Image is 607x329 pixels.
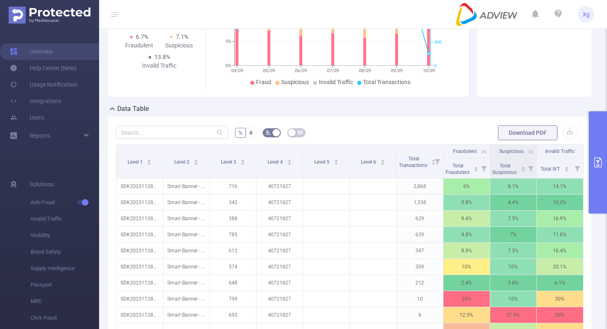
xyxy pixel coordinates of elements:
[380,158,385,161] i: icon: caret-up
[194,158,199,163] div: Sort
[537,211,583,226] p: 16.9%
[453,148,477,154] span: Fraudulent
[163,243,209,258] p: Smart Banner - 320x50 [0]
[116,291,163,307] p: SDK202511281104106dgxm5ohe65a3ft
[443,179,490,194] p: 6%
[249,129,253,136] span: #
[525,158,536,178] i: Filter menu
[263,68,275,73] tspan: 05/09
[256,211,303,226] p: 40721827
[397,227,443,242] p: 629
[210,195,256,210] p: 342
[116,211,163,226] p: SDK202511281104106dgxm5ohe65a3ft
[174,159,191,165] span: Level 2
[537,307,583,323] p: 50%
[268,159,284,165] span: Level 4
[334,158,338,161] i: icon: caret-up
[10,109,44,126] a: Users
[119,41,159,50] div: Fraudulent
[474,168,478,171] i: icon: caret-down
[139,61,179,70] div: Invalid Traffic
[163,291,209,307] p: Smart Banner - 320x50 [0]
[443,291,490,307] p: 20%
[490,291,536,307] p: 10%
[397,243,443,258] p: 347
[256,179,303,194] p: 40721827
[176,33,188,40] span: 7.1%
[31,260,99,277] span: Supply Intelligence
[397,291,443,307] p: 10
[256,259,303,275] p: 40721827
[225,39,231,44] tspan: 5%
[298,130,303,135] i: icon: table
[31,244,99,260] span: Brand Safety
[490,243,536,258] p: 7.5%
[116,275,163,291] p: SDK202511281104106dgxm5ohe65a3ft
[256,307,303,323] p: 40721827
[31,211,99,227] span: Invalid Traffic
[363,79,410,85] span: Total Transactions
[361,159,377,165] span: Level 6
[231,68,243,73] tspan: 04/09
[163,259,209,275] p: Smart Banner - 320x50 [0]
[564,168,569,171] i: icon: caret-down
[10,93,61,109] a: Integrations
[490,259,536,275] p: 10%
[9,7,90,23] img: Protected Media
[537,195,583,210] p: 10.2%
[225,63,231,68] tspan: 0%
[221,159,237,165] span: Level 3
[521,165,525,168] i: icon: caret-up
[256,227,303,242] p: 40721827
[492,163,518,175] span: Total Suspicious
[30,132,50,139] span: Reports
[521,165,526,170] div: Sort
[432,145,443,178] i: Filter menu
[287,158,292,161] i: icon: caret-up
[380,158,385,163] div: Sort
[443,211,490,226] p: 9.4%
[240,158,245,163] div: Sort
[397,275,443,291] p: 212
[281,79,309,85] span: Suspicious
[147,158,152,161] i: icon: caret-up
[499,148,524,154] span: Suspicious
[210,227,256,242] p: 785
[240,162,245,164] i: icon: caret-down
[210,243,256,258] p: 612
[490,179,536,194] p: 8.1%
[545,148,575,154] span: Invalid Traffic
[30,127,50,144] a: Reports
[287,162,292,164] i: icon: caret-down
[443,227,490,242] p: 4.8%
[136,33,148,40] span: 6.7%
[210,275,256,291] p: 648
[327,68,339,73] tspan: 07/09
[537,291,583,307] p: 30%
[116,307,163,323] p: SDK202511281104106dgxm5ohe65a3ft
[319,79,353,85] span: Invalid Traffic
[334,158,339,163] div: Sort
[256,291,303,307] p: 40721827
[163,179,209,194] p: Smart Banner - 320x50 [0]
[583,6,590,23] span: Xg
[256,195,303,210] p: 40721827
[266,130,270,135] i: icon: bg-colors
[147,162,152,164] i: icon: caret-down
[30,176,54,193] span: Solutions
[10,43,53,60] a: Overview
[159,41,199,50] div: Suspicious
[474,165,479,170] div: Sort
[443,259,490,275] p: 10%
[163,195,209,210] p: Smart Banner - 320x50 [0]
[498,125,557,140] button: Download PDF
[116,259,163,275] p: SDK202511281104106dgxm5ohe65a3ft
[31,194,99,211] span: Anti-Fraud
[537,179,583,194] p: 14.1%
[397,211,443,226] p: 629
[163,307,209,323] p: Smart Banner - 320x50 [0]
[422,68,434,73] tspan: 10/09
[163,227,209,242] p: Smart Banner - 320x50 [0]
[117,104,149,114] h2: Data Table
[210,307,256,323] p: 693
